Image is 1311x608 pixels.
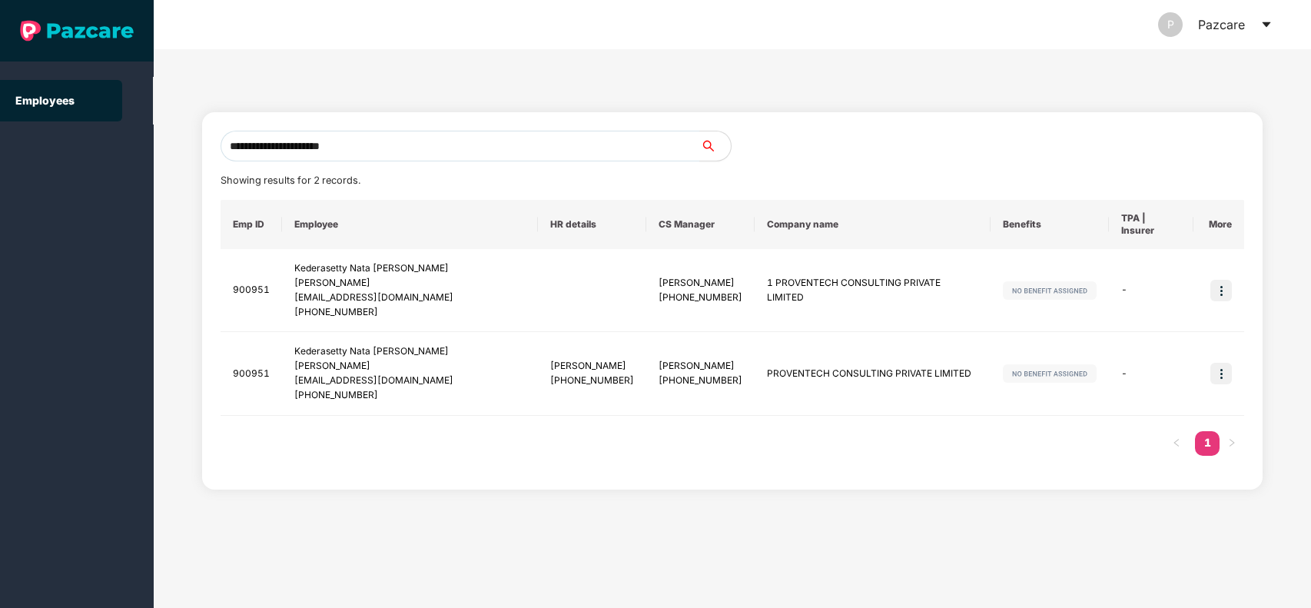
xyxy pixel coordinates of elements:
[646,200,755,249] th: CS Manager
[294,305,526,320] div: [PHONE_NUMBER]
[1195,431,1220,456] li: 1
[1121,283,1181,297] div: -
[221,332,282,415] td: 900951
[1260,18,1273,31] span: caret-down
[294,261,526,291] div: Kederasetty Nata [PERSON_NAME] [PERSON_NAME]
[699,131,732,161] button: search
[1195,431,1220,454] a: 1
[1003,281,1097,300] img: svg+xml;base64,PHN2ZyB4bWxucz0iaHR0cDovL3d3dy53My5vcmcvMjAwMC9zdmciIHdpZHRoPSIxMjIiIGhlaWdodD0iMj...
[1121,367,1181,381] div: -
[1210,280,1232,301] img: icon
[1164,431,1189,456] button: left
[991,200,1109,249] th: Benefits
[1220,431,1244,456] button: right
[1220,431,1244,456] li: Next Page
[1172,438,1181,447] span: left
[221,200,282,249] th: Emp ID
[538,200,646,249] th: HR details
[221,174,360,186] span: Showing results for 2 records.
[294,388,526,403] div: [PHONE_NUMBER]
[294,374,526,388] div: [EMAIL_ADDRESS][DOMAIN_NAME]
[1164,431,1189,456] li: Previous Page
[659,359,742,374] div: [PERSON_NAME]
[1193,200,1245,249] th: More
[755,249,991,332] td: 1 PROVENTECH CONSULTING PRIVATE LIMITED
[659,276,742,291] div: [PERSON_NAME]
[755,332,991,415] td: PROVENTECH CONSULTING PRIVATE LIMITED
[550,359,634,374] div: [PERSON_NAME]
[699,140,731,152] span: search
[1210,363,1232,384] img: icon
[294,344,526,374] div: Kederasetty Nata [PERSON_NAME] [PERSON_NAME]
[755,200,991,249] th: Company name
[294,291,526,305] div: [EMAIL_ADDRESS][DOMAIN_NAME]
[1227,438,1236,447] span: right
[659,374,742,388] div: [PHONE_NUMBER]
[15,94,75,107] a: Employees
[282,200,538,249] th: Employee
[1003,364,1097,383] img: svg+xml;base64,PHN2ZyB4bWxucz0iaHR0cDovL3d3dy53My5vcmcvMjAwMC9zdmciIHdpZHRoPSIxMjIiIGhlaWdodD0iMj...
[221,249,282,332] td: 900951
[550,374,634,388] div: [PHONE_NUMBER]
[1109,200,1193,249] th: TPA | Insurer
[1167,12,1174,37] span: P
[659,291,742,305] div: [PHONE_NUMBER]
